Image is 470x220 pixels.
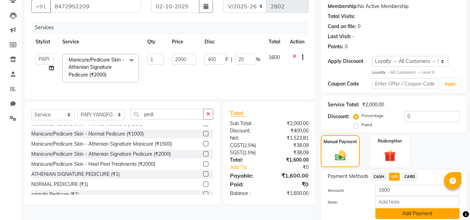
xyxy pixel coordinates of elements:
[381,148,399,163] img: _gift.svg
[371,173,386,181] span: CASH
[58,34,143,50] th: Service
[31,130,144,138] div: Manicure/Pedicure Skin - Normal Pedicure (₹1000)
[225,180,269,188] div: Paid:
[244,142,255,148] span: 2.5%
[225,135,269,142] div: Net:
[168,34,200,50] th: Price
[345,43,348,50] div: 0
[277,164,314,171] div: ₹0
[322,199,370,205] label: Note:
[328,23,356,30] div: Card on file:
[225,142,269,149] div: ( )
[328,113,349,120] div: Discount:
[375,185,460,196] input: Amount
[225,190,269,197] div: Balance :
[244,150,254,155] span: 2.5%
[231,56,232,63] span: |
[143,34,168,50] th: Qty
[269,190,314,197] div: ₹1,600.00
[31,150,171,158] div: Manicure/Pedicure Skin - Athenian Signature Pedicure (₹2000)
[440,79,460,89] button: Apply
[361,122,372,128] label: Fixed
[225,156,269,164] div: Total:
[403,173,417,181] span: CARD
[225,127,269,135] div: Discount:
[69,57,124,78] span: Manicure/Pedicure Skin - Athenian Signature Pedicure (₹2000)
[31,161,155,168] div: Manicure/Pedicure Skin - Heel Peel Treatments (₹2000)
[225,120,269,127] div: Sub Total:
[225,149,269,156] div: ( )
[328,3,358,10] div: Membership:
[230,149,242,156] span: SGST
[225,164,277,171] a: Add Tip
[286,34,309,50] th: Action
[269,156,314,164] div: ₹1,600.00
[378,138,402,144] label: Redemption
[269,171,314,180] div: ₹1,600.00
[200,34,264,50] th: Disc
[375,208,460,219] button: Add Payment
[322,187,370,194] label: Amount:
[324,139,357,145] label: Manual Payment
[361,113,384,119] label: Percentage
[269,54,280,60] span: 1600
[328,13,355,20] div: Total Visits:
[225,171,269,180] div: Payable:
[389,173,400,181] span: UPI
[31,34,58,50] th: Stylist
[328,3,460,10] div: No Active Membership
[269,135,314,142] div: ₹1,523.81
[362,101,384,108] div: ₹2,000.00
[230,109,246,117] span: Total
[264,34,286,50] th: Total
[230,142,243,148] span: CGST
[269,149,314,156] div: ₹38.09
[372,78,438,89] input: Enter Offer / Coupon Code
[358,23,360,30] div: 0
[372,70,390,75] strong: Loyalty →
[31,171,120,178] div: ATHENIAN SIGNATURE PEDICURE (₹1)
[269,142,314,149] div: ₹38.09
[372,70,460,75] div: All Customers → Level 5
[256,56,260,63] span: %
[130,109,204,120] input: Search or Scan
[328,43,343,50] div: Points:
[269,180,314,188] div: ₹0
[31,181,88,188] div: NORMAL PEDICURE (₹1)
[332,149,349,162] img: _cash.svg
[269,127,314,135] div: ₹400.00
[352,33,355,40] div: -
[328,58,372,65] div: Apply Discount
[375,196,460,207] input: Add Note
[328,33,351,40] div: Last Visit:
[269,120,314,127] div: ₹2,000.00
[32,21,314,34] div: Services
[106,72,110,78] a: x
[225,56,228,63] span: F
[328,80,372,88] div: Coupon Code
[31,191,79,198] div: saniolla Pedicure (₹1)
[328,101,359,108] div: Service Total:
[31,140,172,148] div: Manicure/Pedicure Skin - Athenian Signature Manicure (₹1500)
[328,173,368,180] span: Payment Methods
